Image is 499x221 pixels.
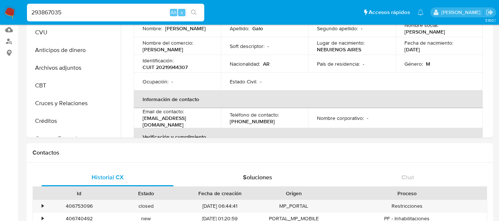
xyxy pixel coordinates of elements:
[367,115,368,121] p: -
[143,46,183,53] p: [PERSON_NAME]
[230,43,264,49] p: Soft descriptor :
[317,61,360,67] p: País de residencia :
[230,118,275,125] p: [PHONE_NUMBER]
[404,39,453,46] p: Fecha de nacimiento :
[363,61,364,67] p: -
[260,200,327,212] div: MP_PORTAL
[230,61,260,67] p: Nacionalidad :
[46,200,113,212] div: 406753096
[317,25,358,32] p: Segundo apellido :
[266,190,322,197] div: Origen
[361,25,362,32] p: -
[28,112,121,130] button: Créditos
[28,77,121,94] button: CBT
[317,46,361,53] p: NEBUIENOS AIRES
[165,25,206,32] p: [PERSON_NAME]
[230,78,257,85] p: Estado Civil :
[260,78,262,85] p: -
[118,190,174,197] div: Estado
[134,90,483,108] th: Información de contacto
[143,64,188,70] p: CUIT 20219944307
[27,8,204,17] input: Buscar usuario o caso...
[252,25,263,32] p: Galo
[186,7,201,18] button: search-icon
[243,173,272,182] span: Soluciones
[51,190,107,197] div: Id
[230,25,249,32] p: Apellido :
[28,59,121,77] button: Archivos adjuntos
[185,190,255,197] div: Fecha de creación
[369,8,410,16] span: Accesos rápidos
[404,22,438,28] p: Nombre social :
[143,78,168,85] p: Ocupación :
[332,190,482,197] div: Proceso
[92,173,124,182] span: Historial CX
[171,9,177,16] span: Alt
[317,115,364,121] p: Nombre corporativo :
[485,17,495,23] span: 3.160.1
[28,24,121,41] button: CVU
[180,200,260,212] div: [DATE] 06:44:41
[404,28,445,35] p: [PERSON_NAME]
[171,78,173,85] p: -
[401,173,414,182] span: Chat
[143,57,174,64] p: Identificación :
[143,108,184,115] p: Email de contacto :
[317,39,365,46] p: Lugar de nacimiento :
[143,115,209,128] p: [EMAIL_ADDRESS][DOMAIN_NAME]
[28,130,121,148] button: Cuentas Bancarias
[134,128,483,146] th: Verificación y cumplimiento
[327,200,487,212] div: Restricciones
[404,46,420,53] p: [DATE]
[28,94,121,112] button: Cruces y Relaciones
[143,39,193,46] p: Nombre del comercio :
[181,9,183,16] span: s
[113,200,180,212] div: closed
[263,61,270,67] p: AR
[441,9,483,16] p: zoe.breuer@mercadolibre.com
[417,9,424,15] a: Notificaciones
[33,149,487,156] h1: Contactos
[404,61,423,67] p: Género :
[143,25,162,32] p: Nombre :
[230,111,279,118] p: Teléfono de contacto :
[426,61,430,67] p: M
[28,41,121,59] button: Anticipos de dinero
[486,8,493,16] a: Salir
[267,43,269,49] p: -
[42,203,44,210] div: •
